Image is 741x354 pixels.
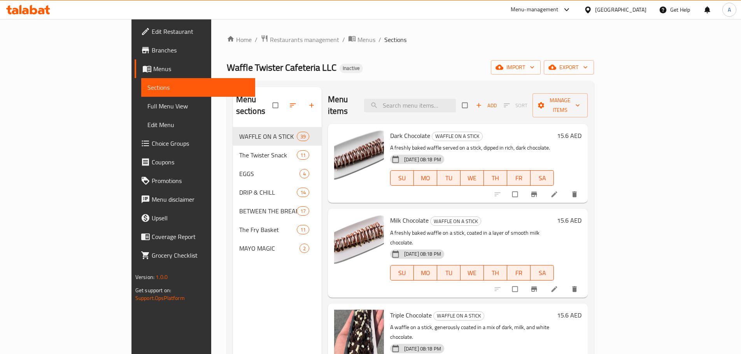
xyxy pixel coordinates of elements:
button: SU [390,170,414,186]
div: items [300,244,309,253]
nav: Menu sections [233,124,322,261]
a: Edit menu item [550,190,560,198]
span: Triple Chocolate [390,309,432,321]
span: Restaurants management [270,35,339,44]
span: MO [417,267,434,279]
span: TU [440,267,457,279]
div: items [297,150,309,160]
button: export [544,60,594,75]
span: Waffle Twister Cafeteria LLC [227,59,336,76]
a: Coupons [135,153,255,171]
span: Choice Groups [152,139,249,148]
a: Menus [135,59,255,78]
div: WAFFLE ON A STICK39 [233,127,322,146]
a: Menus [348,35,375,45]
a: Promotions [135,171,255,190]
span: Branches [152,45,249,55]
a: Full Menu View [141,97,255,115]
input: search [364,99,456,112]
span: import [497,63,534,72]
span: WAFFLE ON A STICK [431,217,481,226]
span: WAFFLE ON A STICK [434,311,484,320]
span: The Twister Snack [239,150,297,160]
span: Promotions [152,176,249,185]
a: Upsell [135,209,255,227]
img: Dark Chocolate [334,130,384,180]
a: Support.OpsPlatform [135,293,185,303]
p: A freshly baked waffle served on a stick, dipped in rich, dark chocolate. [390,143,554,153]
span: 4 [300,170,309,178]
span: Get support on: [135,285,171,295]
h6: 15.6 AED [557,215,582,226]
span: 39 [297,133,309,140]
span: TH [487,173,504,184]
button: Add [474,99,499,112]
span: MAYO MAGIC [239,244,300,253]
div: [GEOGRAPHIC_DATA] [595,5,646,14]
span: TU [440,173,457,184]
button: WE [461,170,484,186]
span: Version: [135,272,154,282]
button: SU [390,265,414,281]
button: MO [414,170,437,186]
span: Sections [147,83,249,92]
button: WE [461,265,484,281]
span: EGGS [239,169,300,178]
a: Branches [135,41,255,59]
span: SU [394,267,411,279]
button: TH [484,265,507,281]
div: items [297,188,309,197]
span: Select to update [508,282,524,296]
span: Select section [457,98,474,113]
li: / [378,35,381,44]
button: Manage items [533,93,588,117]
span: WAFFLE ON A STICK [432,132,482,141]
a: Menu disclaimer [135,190,255,209]
div: items [297,206,309,216]
span: Add item [474,99,499,112]
button: TU [437,265,461,281]
span: SA [534,173,551,184]
span: Coverage Report [152,232,249,241]
span: The Fry Basket [239,225,297,234]
button: Add section [303,97,322,114]
a: Edit Menu [141,115,255,134]
span: Select to update [508,187,524,202]
span: export [550,63,588,72]
span: FR [510,267,527,279]
h6: 15.6 AED [557,130,582,141]
div: EGGS4 [233,164,322,183]
span: TH [487,267,504,279]
span: 11 [297,226,309,234]
span: BETWEEN THE BREADS [239,206,297,216]
a: Choice Groups [135,134,255,153]
span: FR [510,173,527,184]
div: BETWEEN THE BREADS17 [233,202,322,220]
button: FR [507,170,531,186]
h2: Menu items [328,94,355,117]
div: WAFFLE ON A STICK [433,311,484,321]
span: SA [534,267,551,279]
span: Sort sections [284,97,303,114]
span: Edit Menu [147,120,249,129]
span: Full Menu View [147,101,249,111]
span: WE [464,267,481,279]
span: SU [394,173,411,184]
button: SA [531,265,554,281]
button: delete [566,281,585,298]
button: TU [437,170,461,186]
div: items [297,225,309,234]
a: Edit Restaurant [135,22,255,41]
span: Add [476,101,497,110]
span: [DATE] 08:18 PM [401,156,444,163]
a: Coverage Report [135,227,255,246]
button: import [491,60,541,75]
div: items [300,169,309,178]
div: The Fry Basket11 [233,220,322,239]
button: Branch-specific-item [526,186,544,203]
span: DRIP & CHILL [239,188,297,197]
